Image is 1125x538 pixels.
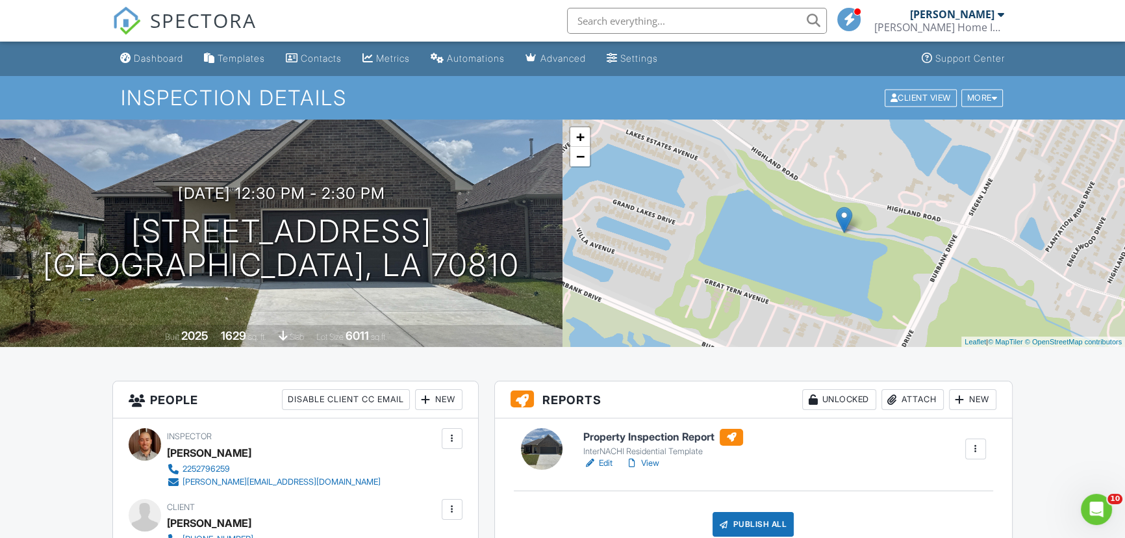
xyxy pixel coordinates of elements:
[802,389,876,410] div: Unlocked
[713,512,794,537] div: Publish All
[988,338,1023,346] a: © MapTiler
[281,47,347,71] a: Contacts
[949,389,996,410] div: New
[626,457,659,470] a: View
[112,6,141,35] img: The Best Home Inspection Software - Spectora
[150,6,257,34] span: SPECTORA
[165,332,179,342] span: Built
[570,127,590,147] a: Zoom in
[183,464,230,474] div: 2252796259
[181,329,209,342] div: 2025
[415,389,462,410] div: New
[1107,494,1122,504] span: 10
[376,53,410,64] div: Metrics
[583,446,743,457] div: InterNACHI Residential Template
[910,8,994,21] div: [PERSON_NAME]
[167,513,251,533] div: [PERSON_NAME]
[583,429,743,457] a: Property Inspection Report InterNACHI Residential Template
[881,389,944,410] div: Attach
[357,47,415,71] a: Metrics
[935,53,1005,64] div: Support Center
[346,329,369,342] div: 6011
[178,185,385,202] h3: [DATE] 12:30 pm - 2:30 pm
[167,431,212,441] span: Inspector
[495,381,1012,418] h3: Reports
[601,47,663,71] a: Settings
[583,429,743,446] h6: Property Inspection Report
[520,47,591,71] a: Advanced
[167,502,195,512] span: Client
[1081,494,1112,525] iframe: Intercom live chat
[290,332,304,342] span: slab
[167,476,381,489] a: [PERSON_NAME][EMAIL_ADDRESS][DOMAIN_NAME]
[218,53,265,64] div: Templates
[885,89,957,107] div: Client View
[567,8,827,34] input: Search everything...
[115,47,188,71] a: Dashboard
[620,53,658,64] div: Settings
[167,463,381,476] a: 2252796259
[112,18,257,45] a: SPECTORA
[916,47,1010,71] a: Support Center
[540,53,586,64] div: Advanced
[583,457,613,470] a: Edit
[965,338,986,346] a: Leaflet
[134,53,183,64] div: Dashboard
[874,21,1004,34] div: Olivier’s Home Inspections
[167,443,251,463] div: [PERSON_NAME]
[113,381,477,418] h3: People
[961,89,1004,107] div: More
[883,92,960,102] a: Client View
[570,147,590,166] a: Zoom out
[961,337,1125,348] div: |
[199,47,270,71] a: Templates
[447,53,505,64] div: Automations
[282,389,410,410] div: Disable Client CC Email
[221,329,246,342] div: 1629
[43,214,520,283] h1: [STREET_ADDRESS] [GEOGRAPHIC_DATA], LA 70810
[121,86,1004,109] h1: Inspection Details
[301,53,342,64] div: Contacts
[316,332,344,342] span: Lot Size
[183,477,381,487] div: [PERSON_NAME][EMAIL_ADDRESS][DOMAIN_NAME]
[1025,338,1122,346] a: © OpenStreetMap contributors
[371,332,387,342] span: sq.ft.
[425,47,510,71] a: Automations (Basic)
[248,332,266,342] span: sq. ft.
